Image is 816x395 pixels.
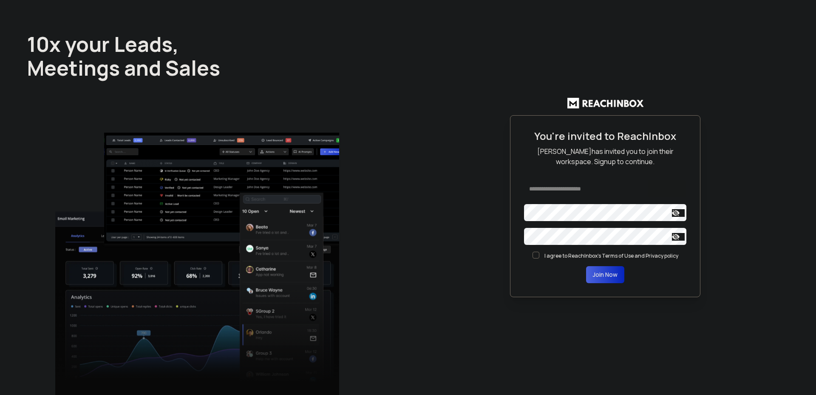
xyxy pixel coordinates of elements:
label: I agree to ReachInbox's Terms of Use and Privacy policy [544,252,678,259]
h2: You're invited to ReachInbox [524,129,686,143]
h2: Meetings and Sales [27,58,367,78]
h1: 10x your Leads, [27,34,367,54]
p: [PERSON_NAME] has invited you to join their workspace. Signup to continue. [524,146,686,167]
button: Join Now [586,266,624,283]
